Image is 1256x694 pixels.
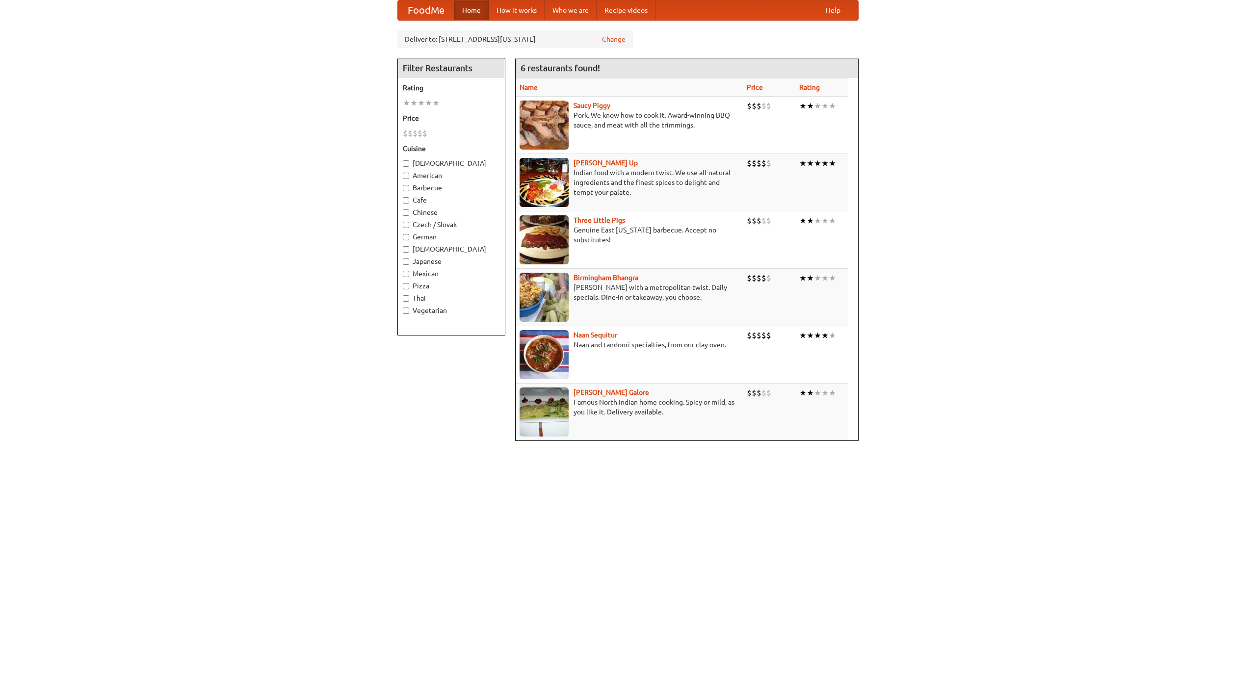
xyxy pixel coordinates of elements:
[761,215,766,226] li: $
[821,101,829,111] li: ★
[403,271,409,277] input: Mexican
[766,215,771,226] li: $
[403,308,409,314] input: Vegetarian
[520,283,739,302] p: [PERSON_NAME] with a metropolitan twist. Daily specials. Dine-in or takeaway, you choose.
[520,83,538,91] a: Name
[422,128,427,139] li: $
[747,330,752,341] li: $
[807,101,814,111] li: ★
[821,215,829,226] li: ★
[520,397,739,417] p: Famous North Indian home cooking. Spicy or mild, as you like it. Delivery available.
[403,160,409,167] input: [DEMOGRAPHIC_DATA]
[403,269,500,279] label: Mexican
[403,98,410,108] li: ★
[574,159,638,167] a: [PERSON_NAME] Up
[829,330,836,341] li: ★
[766,273,771,283] li: $
[814,158,821,169] li: ★
[521,63,600,73] ng-pluralize: 6 restaurants found!
[403,173,409,179] input: American
[425,98,432,108] li: ★
[520,273,569,322] img: bhangra.jpg
[410,98,418,108] li: ★
[807,158,814,169] li: ★
[574,331,617,339] a: Naan Sequitur
[403,209,409,216] input: Chinese
[766,158,771,169] li: $
[761,101,766,111] li: $
[520,330,569,379] img: naansequitur.jpg
[747,101,752,111] li: $
[814,101,821,111] li: ★
[807,387,814,398] li: ★
[752,101,757,111] li: $
[403,207,500,217] label: Chinese
[814,387,821,398] li: ★
[520,340,739,350] p: Naan and tandoori specialties, from our clay oven.
[799,273,807,283] li: ★
[574,102,610,109] a: Saucy Piggy
[799,387,807,398] li: ★
[403,283,409,289] input: Pizza
[814,330,821,341] li: ★
[766,101,771,111] li: $
[403,234,409,240] input: German
[520,168,739,197] p: Indian food with a modern twist. We use all-natural ingredients and the finest spices to delight ...
[799,330,807,341] li: ★
[821,158,829,169] li: ★
[574,216,625,224] b: Three Little Pigs
[489,0,545,20] a: How it works
[807,273,814,283] li: ★
[403,232,500,242] label: German
[597,0,655,20] a: Recipe videos
[814,215,821,226] li: ★
[574,274,638,282] a: Birmingham Bhangra
[766,330,771,341] li: $
[752,273,757,283] li: $
[403,113,500,123] h5: Price
[432,98,440,108] li: ★
[545,0,597,20] a: Who we are
[761,387,766,398] li: $
[752,215,757,226] li: $
[799,101,807,111] li: ★
[398,0,454,20] a: FoodMe
[403,222,409,228] input: Czech / Slovak
[821,273,829,283] li: ★
[403,128,408,139] li: $
[747,387,752,398] li: $
[821,387,829,398] li: ★
[520,110,739,130] p: Pork. We know how to cook it. Award-winning BBQ sauce, and meat with all the trimmings.
[413,128,418,139] li: $
[408,128,413,139] li: $
[398,58,505,78] h4: Filter Restaurants
[747,83,763,91] a: Price
[757,158,761,169] li: $
[821,330,829,341] li: ★
[602,34,626,44] a: Change
[403,83,500,93] h5: Rating
[814,273,821,283] li: ★
[418,128,422,139] li: $
[520,158,569,207] img: curryup.jpg
[403,197,409,204] input: Cafe
[752,330,757,341] li: $
[747,158,752,169] li: $
[403,244,500,254] label: [DEMOGRAPHIC_DATA]
[747,273,752,283] li: $
[747,215,752,226] li: $
[520,225,739,245] p: Genuine East [US_STATE] barbecue. Accept no substitutes!
[574,388,649,396] b: [PERSON_NAME] Galore
[799,158,807,169] li: ★
[403,171,500,180] label: American
[829,158,836,169] li: ★
[403,144,500,154] h5: Cuisine
[403,185,409,191] input: Barbecue
[761,273,766,283] li: $
[520,101,569,150] img: saucy.jpg
[757,101,761,111] li: $
[799,215,807,226] li: ★
[403,158,500,168] label: [DEMOGRAPHIC_DATA]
